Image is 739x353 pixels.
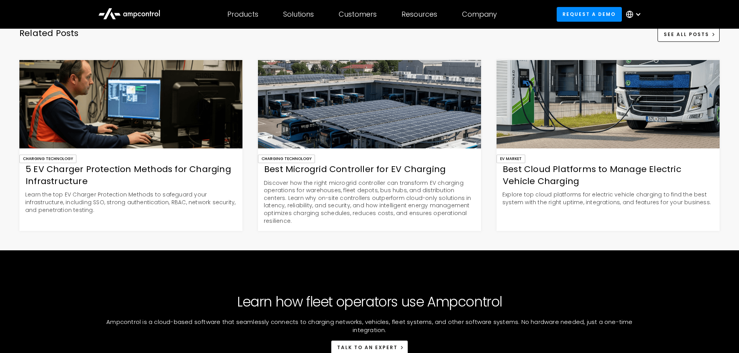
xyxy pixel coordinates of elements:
div: Solutions [283,10,314,19]
div: See All Posts [664,31,709,38]
div: 5 EV Charger Protection Methods for Charging Infrastructure [19,164,242,188]
p: Explore top cloud platforms for electric vehicle charging to find the best system with the right ... [497,191,720,206]
div: Related Posts [19,28,79,51]
div: Charging Technology [19,155,76,163]
p: Learn the top EV Charger Protection Methods to safeguard your infrastructure, including SSO, stro... [19,191,242,214]
a: Charging TechnologyBest Microgrid Controller for EV ChargingDiscover how the right microgrid cont... [258,60,481,231]
div: Charging Technology [258,155,315,163]
div: EV Market [497,155,525,163]
img: 5 EV Charger Protection Methods for Charging Infrastructure [19,60,242,148]
div: Talk to an expert [337,344,398,351]
div: Company [462,10,497,19]
div: Best Microgrid Controller for EV Charging [258,164,481,176]
div: Best Cloud Platforms to Manage Electric Vehicle Charging [497,164,720,188]
p: Discover how the right microgrid controller can transform EV charging operations for warehouses, ... [258,179,481,225]
a: Charging Technology5 EV Charger Protection Methods for Charging InfrastructureLearn the top EV Ch... [19,60,242,231]
a: EV MarketBest Cloud Platforms to Manage Electric Vehicle ChargingExplore top cloud platforms for ... [497,60,720,231]
div: Products [227,10,258,19]
div: Resources [402,10,437,19]
div: Customers [339,10,377,19]
p: Ampcontrol is a cloud-based software that seamlessly connects to charging networks, vehicles, fle... [64,318,675,334]
img: Best Microgrid Controller for EV Charging [258,60,481,148]
img: Best Cloud Platforms to Manage Electric Vehicle Charging [497,60,720,148]
h2: Learn how fleet operators use Ampcontrol [237,294,502,310]
a: See All Posts [658,27,720,41]
a: Request a demo [557,7,622,21]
